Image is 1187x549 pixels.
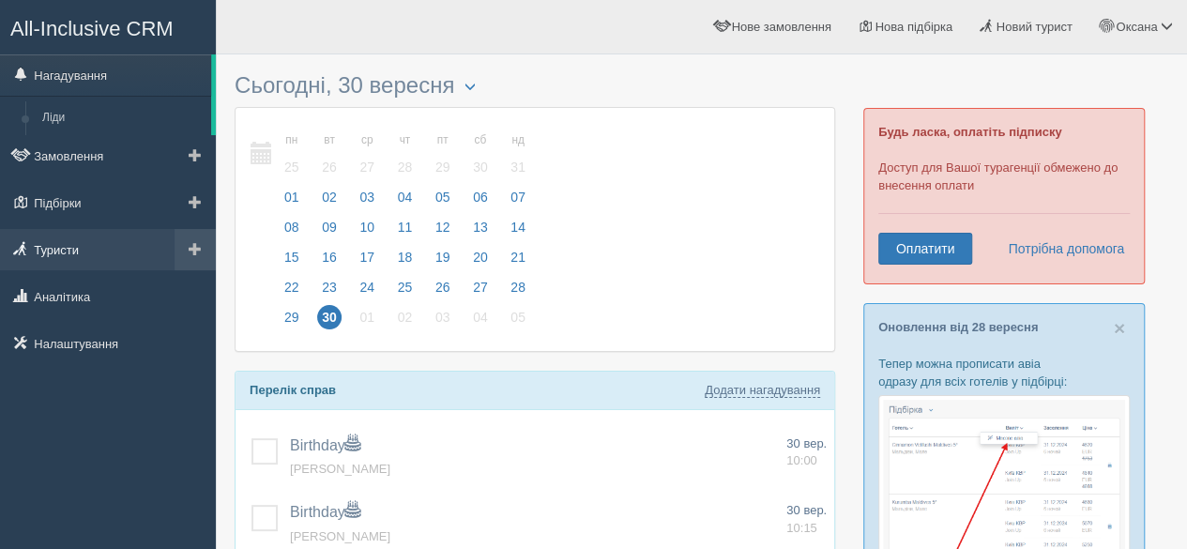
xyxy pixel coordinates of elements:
a: 05 [500,307,531,337]
a: 30 вер. 10:15 [786,502,827,537]
span: 06 [468,185,493,209]
span: 21 [506,245,530,269]
a: Оновлення від 28 вересня [878,320,1038,334]
a: 26 [425,277,461,307]
span: 30 вер. [786,503,827,517]
a: 02 [312,187,347,217]
span: 11 [393,215,418,239]
span: Оксана [1116,20,1157,34]
span: 29 [431,155,455,179]
small: сб [468,132,493,148]
small: чт [393,132,418,148]
b: Будь ласка, оплатіть підписку [878,125,1061,139]
span: 01 [355,305,379,329]
span: 07 [506,185,530,209]
a: 07 [500,187,531,217]
a: 25 [388,277,423,307]
a: 10 [349,217,385,247]
a: 04 [463,307,498,337]
a: 29 [274,307,310,337]
span: 23 [317,275,342,299]
span: 02 [317,185,342,209]
a: Ліди [34,101,211,135]
span: 04 [393,185,418,209]
a: 03 [349,187,385,217]
a: пт 29 [425,122,461,187]
span: 28 [506,275,530,299]
a: нд 31 [500,122,531,187]
span: 10:15 [786,521,817,535]
span: 27 [468,275,493,299]
span: 16 [317,245,342,269]
small: пн [280,132,304,148]
a: Birthday [290,437,360,453]
span: 09 [317,215,342,239]
small: ср [355,132,379,148]
span: 26 [431,275,455,299]
a: 30 [312,307,347,337]
a: 18 [388,247,423,277]
a: 24 [349,277,385,307]
a: 08 [274,217,310,247]
span: 01 [280,185,304,209]
span: 30 [468,155,493,179]
a: 19 [425,247,461,277]
span: 03 [355,185,379,209]
small: вт [317,132,342,148]
a: [PERSON_NAME] [290,529,390,543]
span: 30 вер. [786,436,827,450]
a: 09 [312,217,347,247]
a: 16 [312,247,347,277]
a: Потрібна допомога [996,233,1125,265]
span: Нова підбірка [875,20,952,34]
span: 05 [506,305,530,329]
span: 10 [355,215,379,239]
a: 23 [312,277,347,307]
b: Перелік справ [250,383,336,397]
span: 27 [355,155,379,179]
span: 31 [506,155,530,179]
a: 17 [349,247,385,277]
a: 06 [463,187,498,217]
a: чт 28 [388,122,423,187]
span: Новий турист [997,20,1073,34]
a: 14 [500,217,531,247]
a: 21 [500,247,531,277]
span: 19 [431,245,455,269]
a: All-Inclusive CRM [1,1,215,53]
span: 12 [431,215,455,239]
span: 03 [431,305,455,329]
a: 15 [274,247,310,277]
span: 14 [506,215,530,239]
div: Доступ для Вашої турагенції обмежено до внесення оплати [863,108,1145,284]
h3: Сьогодні, 30 вересня [235,73,835,98]
a: 12 [425,217,461,247]
span: All-Inclusive CRM [10,17,174,40]
span: 10:00 [786,453,817,467]
span: Нове замовлення [731,20,830,34]
a: 13 [463,217,498,247]
a: 30 вер. 10:00 [786,435,827,470]
span: 26 [317,155,342,179]
a: 28 [500,277,531,307]
small: пт [431,132,455,148]
a: 11 [388,217,423,247]
span: 04 [468,305,493,329]
span: 15 [280,245,304,269]
span: 13 [468,215,493,239]
span: 29 [280,305,304,329]
a: 22 [274,277,310,307]
a: 05 [425,187,461,217]
span: 18 [393,245,418,269]
a: Оплатити [878,233,972,265]
span: 24 [355,275,379,299]
a: 02 [388,307,423,337]
a: 27 [463,277,498,307]
a: 01 [349,307,385,337]
a: Додати нагадування [705,383,820,398]
button: Close [1114,318,1125,338]
a: Birthday [290,504,360,520]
